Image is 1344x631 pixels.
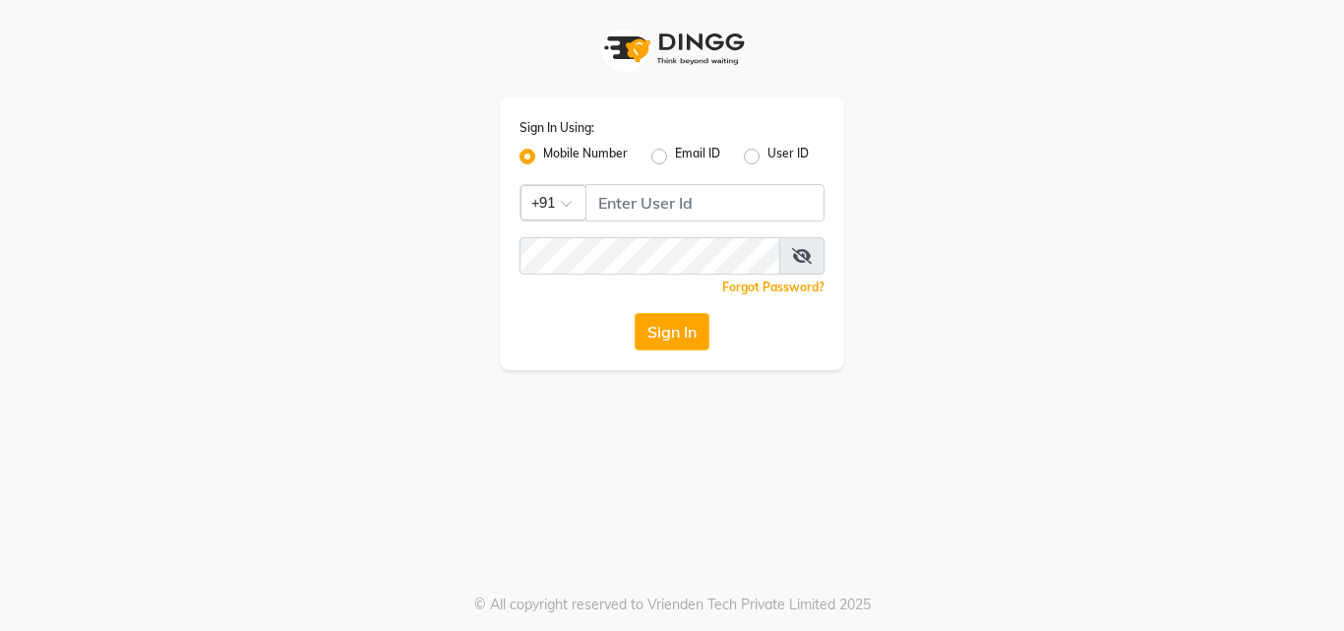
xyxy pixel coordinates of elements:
label: Email ID [675,145,720,168]
label: Mobile Number [543,145,628,168]
label: User ID [767,145,809,168]
input: Username [519,237,780,275]
a: Forgot Password? [722,280,825,294]
img: logo1.svg [593,20,751,78]
button: Sign In [635,313,709,350]
label: Sign In Using: [519,119,594,137]
input: Username [585,184,825,221]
